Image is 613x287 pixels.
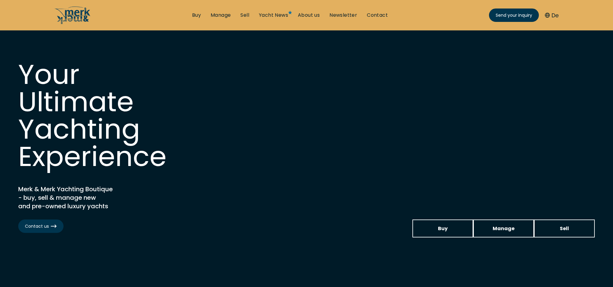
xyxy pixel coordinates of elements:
a: Buy [192,12,201,19]
a: Sell [534,220,595,237]
span: Buy [438,225,448,232]
h2: Merk & Merk Yachting Boutique - buy, sell & manage new and pre-owned luxury yachts [18,185,170,210]
h1: Your Ultimate Yachting Experience [18,61,201,170]
a: Contact [367,12,388,19]
a: Sell [240,12,249,19]
button: De [545,11,559,19]
a: Manage [473,220,534,237]
a: Newsletter [329,12,357,19]
span: Sell [560,225,569,232]
a: Buy [412,220,473,237]
span: Manage [493,225,515,232]
a: About us [298,12,320,19]
span: Send your inquiry [496,12,532,19]
a: Contact us [18,220,64,233]
a: Send your inquiry [489,9,539,22]
a: Manage [211,12,231,19]
span: Contact us [25,223,57,230]
a: Yacht News [259,12,288,19]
